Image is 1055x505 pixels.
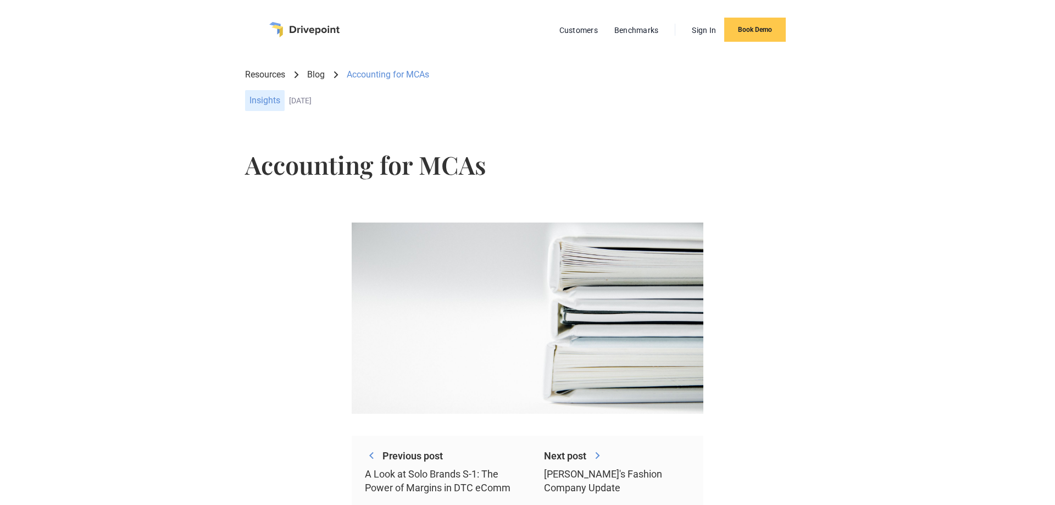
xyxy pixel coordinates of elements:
div: Insights [245,90,285,111]
a: Next post[PERSON_NAME]'s Fashion Company Update [544,449,690,495]
div: Accounting for MCAs [347,69,429,81]
a: Resources [245,69,285,81]
a: Blog [307,69,325,81]
h1: Accounting for MCAs [245,152,809,177]
div: Next post [544,449,586,463]
a: home [269,22,340,37]
a: A Look at Solo Brands S-1: The Power of Margins in DTC eComm [365,467,511,495]
a: Book Demo [724,18,786,42]
div: [DATE] [289,96,809,106]
div: Previous post [382,449,443,463]
a: Sign In [686,23,721,37]
a: Customers [554,23,603,37]
a: [PERSON_NAME]'s Fashion Company Update [544,467,690,495]
a: Previous postA Look at Solo Brands S-1: The Power of Margins in DTC eComm [365,449,511,495]
a: Benchmarks [609,23,664,37]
